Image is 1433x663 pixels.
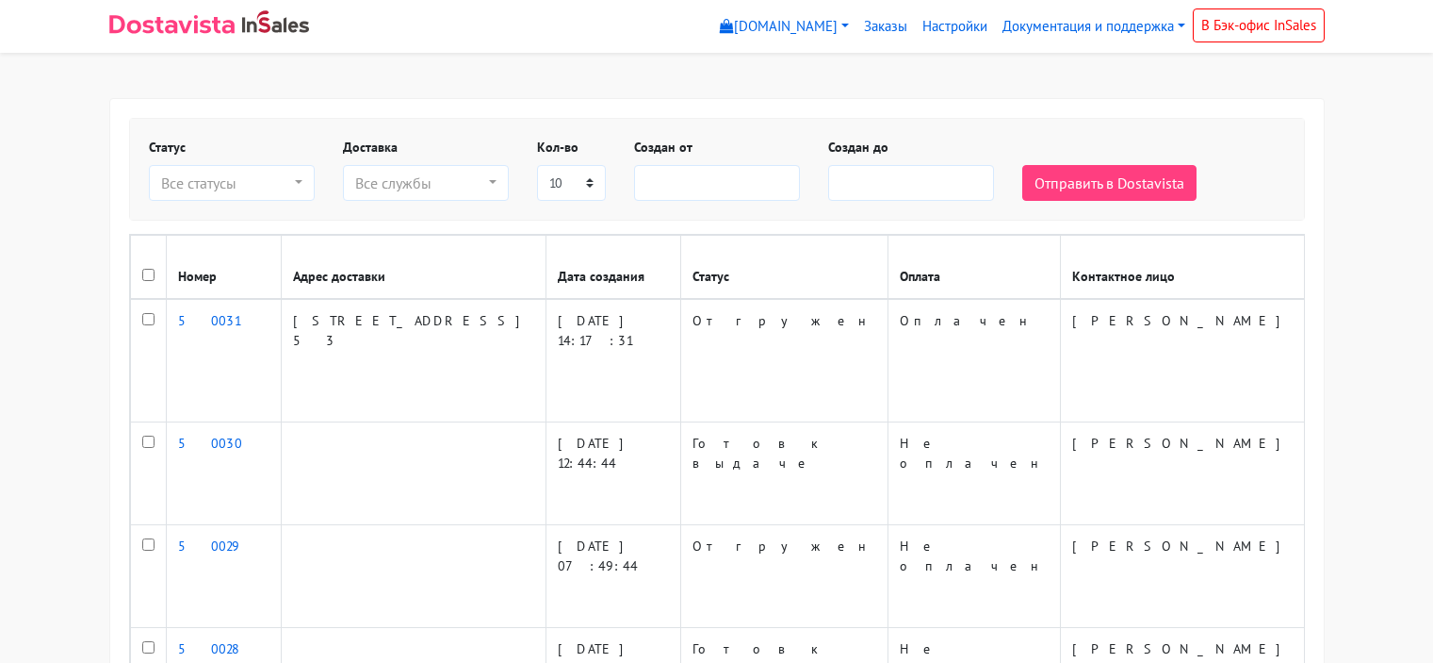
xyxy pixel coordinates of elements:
[1193,8,1325,42] a: В Бэк-офис InSales
[546,423,680,525] td: [DATE] 12:44:44
[178,312,240,329] a: 50031
[915,8,995,45] a: Настройки
[680,525,887,628] td: Отгружен
[161,172,291,194] div: Все статусы
[680,236,887,300] th: Статус
[680,423,887,525] td: Готов к выдаче
[856,8,915,45] a: Заказы
[634,138,692,157] label: Создан от
[149,165,315,201] button: Все статусы
[281,299,546,423] td: [STREET_ADDRESS] 53
[546,525,680,628] td: [DATE] 07:49:44
[166,236,281,300] th: Номер
[1022,165,1197,201] button: Отправить в Dostavista
[887,525,1060,628] td: Не оплачен
[281,236,546,300] th: Адрес доставки
[887,423,1060,525] td: Не оплачен
[1060,525,1306,628] td: [PERSON_NAME]
[887,299,1060,423] td: Оплачен
[537,138,578,157] label: Кол-во
[178,640,239,657] a: 50028
[887,236,1060,300] th: Оплата
[1060,423,1306,525] td: [PERSON_NAME]
[355,172,485,194] div: Все службы
[178,538,240,555] a: 50029
[680,299,887,423] td: Отгружен
[178,435,242,452] a: 50030
[149,138,186,157] label: Статус
[828,138,888,157] label: Создан до
[1060,236,1306,300] th: Контактное лицо
[546,299,680,423] td: [DATE] 14:17:31
[343,165,509,201] button: Все службы
[1060,299,1306,423] td: [PERSON_NAME]
[546,236,680,300] th: Дата создания
[343,138,398,157] label: Доставка
[995,8,1193,45] a: Документация и поддержка
[712,8,856,45] a: [DOMAIN_NAME]
[242,10,310,33] img: InSales
[109,15,235,34] img: Dostavista - срочная курьерская служба доставки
